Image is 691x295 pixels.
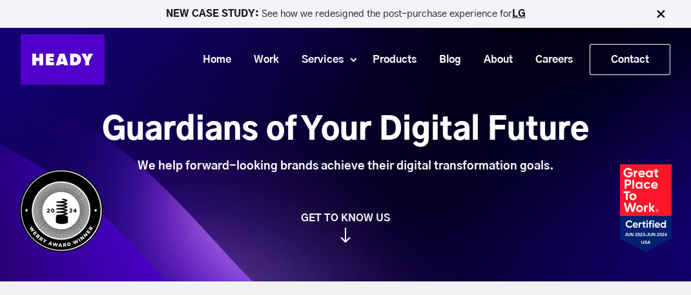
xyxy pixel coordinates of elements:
a: Products [356,48,423,72]
div: We help forward-looking brands achieve their digital transformation goals. [102,159,589,173]
img: Heady_WebbyAward_Winner-4 [19,169,103,252]
a: LG [512,9,526,19]
strong: NEW CASE STUDY: [166,9,262,19]
p: See how we redesigned the post-purchase experience for [6,9,685,19]
h1: Guardians of Your Digital Future [102,113,589,149]
a: GET TO KNOW US [13,212,678,243]
a: Home [187,48,238,72]
a: About [468,48,519,72]
a: Services [285,48,350,72]
img: Close Bar [654,8,667,21]
a: Careers [519,48,579,72]
a: Blog [423,48,468,72]
img: arrow_down [340,228,351,243]
img: Heady_2023_Certification_Badge [620,164,672,252]
div: Navigation Menu [118,44,670,75]
img: Heady_Logo_Web-01 (1) [21,34,105,85]
a: Contact [590,45,670,74]
a: Work [238,48,285,72]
